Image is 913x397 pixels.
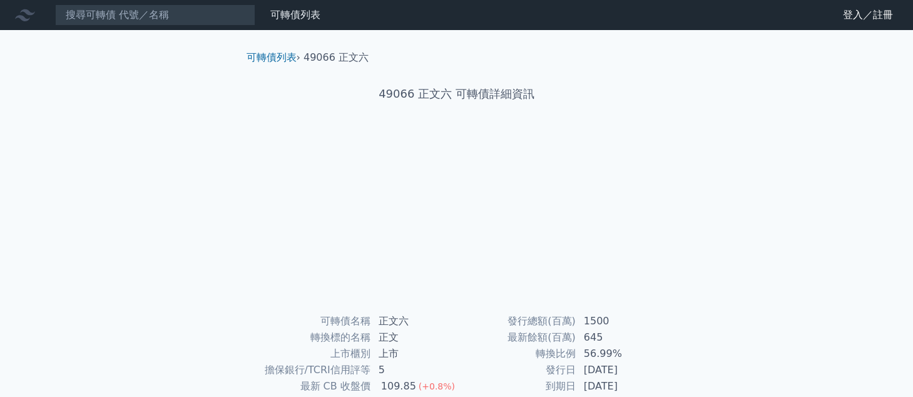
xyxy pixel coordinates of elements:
[576,346,662,362] td: 56.99%
[371,362,457,378] td: 5
[457,378,576,394] td: 到期日
[237,85,677,103] h1: 49066 正文六 可轉債詳細資訊
[270,9,320,21] a: 可轉債列表
[303,50,369,65] li: 49066 正文六
[379,379,419,394] div: 109.85
[252,329,371,346] td: 轉換標的名稱
[371,313,457,329] td: 正文六
[457,362,576,378] td: 發行日
[576,362,662,378] td: [DATE]
[576,378,662,394] td: [DATE]
[457,346,576,362] td: 轉換比例
[252,362,371,378] td: 擔保銀行/TCRI信用評等
[576,313,662,329] td: 1500
[833,5,903,25] a: 登入／註冊
[371,346,457,362] td: 上市
[252,313,371,329] td: 可轉債名稱
[247,50,300,65] li: ›
[55,4,255,26] input: 搜尋可轉債 代號／名稱
[457,313,576,329] td: 發行總額(百萬)
[252,346,371,362] td: 上市櫃別
[252,378,371,394] td: 最新 CB 收盤價
[371,329,457,346] td: 正文
[247,51,297,63] a: 可轉債列表
[576,329,662,346] td: 645
[457,329,576,346] td: 最新餘額(百萬)
[419,381,455,391] span: (+0.8%)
